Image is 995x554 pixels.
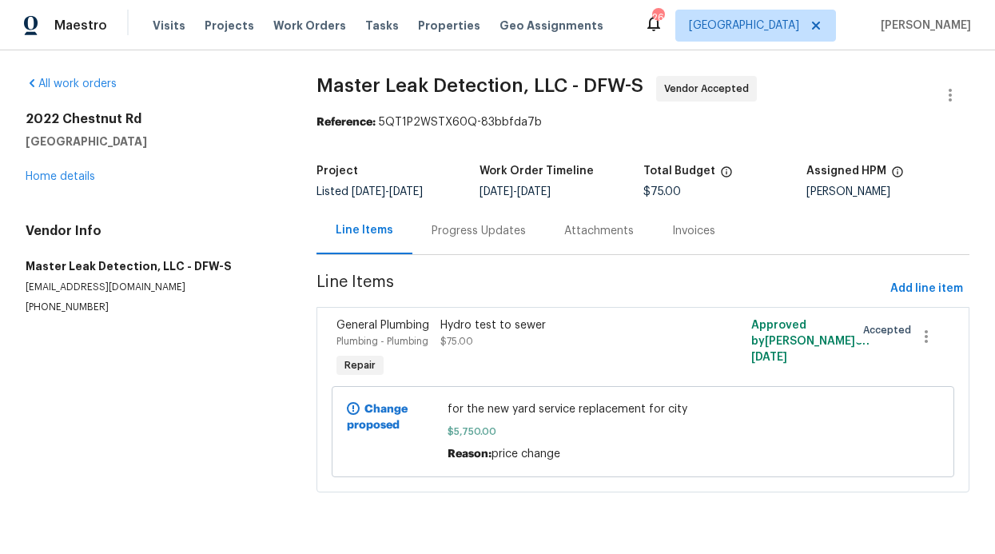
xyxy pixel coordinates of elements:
[352,186,423,197] span: -
[448,401,839,417] span: for the new yard service replacement for city
[564,223,634,239] div: Attachments
[336,222,393,238] div: Line Items
[316,114,969,130] div: 5QT1P2WSTX60Q-83bbfda7b
[347,404,408,431] b: Change proposed
[205,18,254,34] span: Projects
[806,186,969,197] div: [PERSON_NAME]
[26,171,95,182] a: Home details
[26,223,278,239] h4: Vendor Info
[689,18,799,34] span: [GEOGRAPHIC_DATA]
[316,117,376,128] b: Reference:
[26,281,278,294] p: [EMAIL_ADDRESS][DOMAIN_NAME]
[26,78,117,90] a: All work orders
[316,165,358,177] h5: Project
[480,186,551,197] span: -
[26,258,278,274] h5: Master Leak Detection, LLC - DFW-S
[54,18,107,34] span: Maestro
[672,223,715,239] div: Invoices
[26,111,278,127] h2: 2022 Chestnut Rd
[884,274,969,304] button: Add line item
[273,18,346,34] span: Work Orders
[492,448,560,460] span: price change
[153,18,185,34] span: Visits
[26,301,278,314] p: [PHONE_NUMBER]
[480,165,594,177] h5: Work Order Timeline
[448,424,839,440] span: $5,750.00
[499,18,603,34] span: Geo Assignments
[664,81,755,97] span: Vendor Accepted
[517,186,551,197] span: [DATE]
[874,18,971,34] span: [PERSON_NAME]
[316,186,423,197] span: Listed
[432,223,526,239] div: Progress Updates
[751,320,870,363] span: Approved by [PERSON_NAME] on
[643,186,681,197] span: $75.00
[389,186,423,197] span: [DATE]
[448,448,492,460] span: Reason:
[365,20,399,31] span: Tasks
[316,274,884,304] span: Line Items
[891,165,904,186] span: The hpm assigned to this work order.
[418,18,480,34] span: Properties
[440,317,691,333] div: Hydro test to sewer
[26,134,278,149] h5: [GEOGRAPHIC_DATA]
[652,10,663,26] div: 26
[720,165,733,186] span: The total cost of line items that have been proposed by Opendoor. This sum includes line items th...
[336,337,428,346] span: Plumbing - Plumbing
[440,337,473,346] span: $75.00
[316,76,643,95] span: Master Leak Detection, LLC - DFW-S
[806,165,886,177] h5: Assigned HPM
[338,357,382,373] span: Repair
[751,352,787,363] span: [DATE]
[863,322,917,338] span: Accepted
[352,186,385,197] span: [DATE]
[336,320,429,331] span: General Plumbing
[890,279,963,299] span: Add line item
[643,165,715,177] h5: Total Budget
[480,186,513,197] span: [DATE]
